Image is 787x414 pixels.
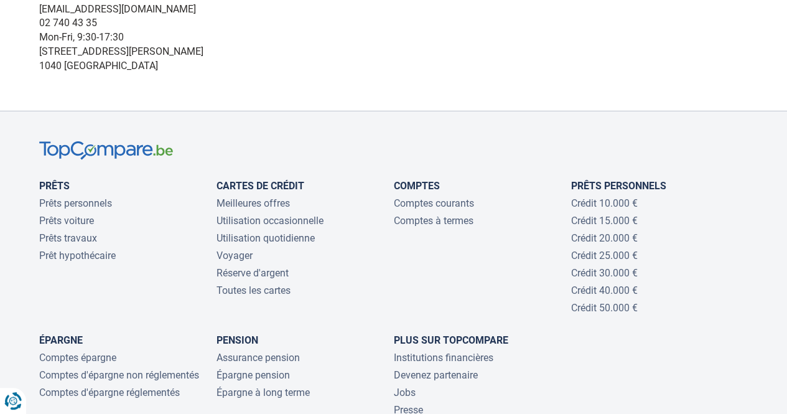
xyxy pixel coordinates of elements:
[394,215,473,227] a: Comptes à termes
[394,180,440,192] a: Comptes
[571,267,638,279] a: Crédit 30.000 €
[394,334,508,346] a: Plus sur TopCompare
[571,250,638,261] a: Crédit 25.000 €
[217,369,290,381] a: Épargne pension
[571,232,638,244] a: Crédit 20.000 €
[39,352,116,364] a: Comptes épargne
[39,2,748,73] p: [EMAIL_ADDRESS][DOMAIN_NAME] 02 740 43 35 Mon-Fri, 9:30-17:30 [STREET_ADDRESS][PERSON_NAME] 1040 ...
[217,285,291,296] a: Toutes les cartes
[39,197,112,209] a: Prêts personnels
[571,197,638,209] a: Crédit 10.000 €
[217,352,300,364] a: Assurance pension
[217,387,310,398] a: Épargne à long terme
[39,180,70,192] a: Prêts
[217,250,253,261] a: Voyager
[39,387,180,398] a: Comptes d'épargne réglementés
[39,232,97,244] a: Prêts travaux
[217,180,304,192] a: Cartes de Crédit
[39,141,173,161] img: TopCompare
[217,197,290,209] a: Meilleures offres
[39,369,199,381] a: Comptes d'épargne non réglementés
[394,352,493,364] a: Institutions financières
[39,334,83,346] a: Épargne
[217,334,258,346] a: Pension
[394,369,478,381] a: Devenez partenaire
[394,197,474,209] a: Comptes courants
[217,267,289,279] a: Réserve d'argent
[571,215,638,227] a: Crédit 15.000 €
[571,302,638,314] a: Crédit 50.000 €
[39,250,116,261] a: Prêt hypothécaire
[39,215,94,227] a: Prêts voiture
[217,215,324,227] a: Utilisation occasionnelle
[217,232,315,244] a: Utilisation quotidienne
[571,180,666,192] a: Prêts personnels
[394,387,416,398] a: Jobs
[571,285,638,296] a: Crédit 40.000 €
